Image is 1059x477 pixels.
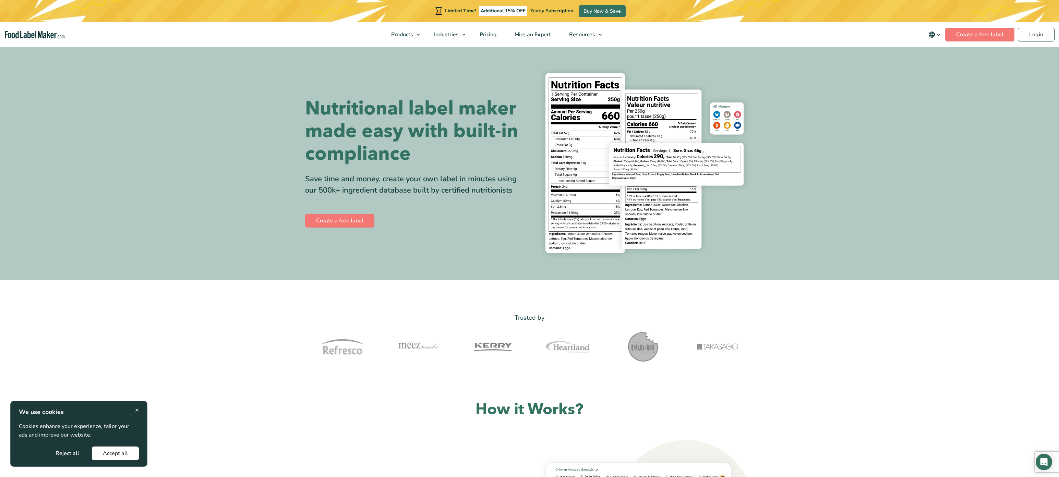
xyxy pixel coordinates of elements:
[478,31,497,38] span: Pricing
[382,22,423,47] a: Products
[560,22,605,47] a: Resources
[389,31,414,38] span: Products
[1018,28,1055,41] a: Login
[425,22,469,47] a: Industries
[945,28,1014,41] a: Create a free label
[567,31,596,38] span: Resources
[479,6,527,16] span: Additional 15% OFF
[579,5,626,17] a: Buy Now & Save
[135,405,139,415] span: ×
[305,400,754,420] h2: How it Works?
[305,97,525,165] h1: Nutritional label maker made easy with built-in compliance
[513,31,552,38] span: Hire an Expert
[506,22,558,47] a: Hire an Expert
[471,22,504,47] a: Pricing
[432,31,459,38] span: Industries
[1036,454,1052,470] div: Open Intercom Messenger
[45,447,90,460] button: Reject all
[305,173,525,196] div: Save time and money, create your own label in minutes using our 500k+ ingredient database built b...
[305,214,374,228] a: Create a free label
[305,313,754,323] p: Trusted by
[19,422,139,440] p: Cookies enhance your experience, tailor your ads and improve our website.
[530,8,573,14] span: Yearly Subscription
[19,408,64,416] strong: We use cookies
[445,8,476,14] span: Limited Time!
[92,447,139,460] button: Accept all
